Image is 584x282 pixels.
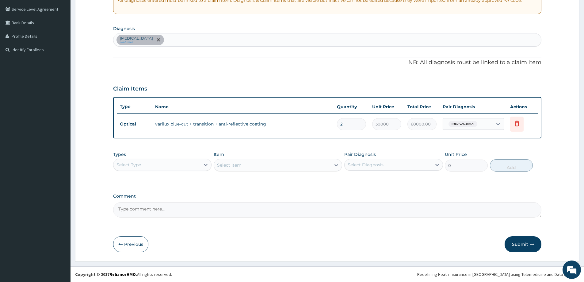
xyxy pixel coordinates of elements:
[117,118,152,130] td: Optical
[116,162,141,168] div: Select Type
[11,31,25,46] img: d_794563401_company_1708531726252_794563401
[440,101,507,113] th: Pair Diagnosis
[36,77,85,139] span: We're online!
[448,121,477,127] span: [MEDICAL_DATA]
[113,236,148,252] button: Previous
[117,101,152,112] th: Type
[3,168,117,189] textarea: Type your message and hit 'Enter'
[507,101,538,113] th: Actions
[120,36,153,41] p: [MEDICAL_DATA]
[113,86,147,92] h3: Claim Items
[156,37,161,43] span: remove selection option
[369,101,404,113] th: Unit Price
[101,3,115,18] div: Minimize live chat window
[32,34,103,42] div: Chat with us now
[71,266,584,282] footer: All rights reserved.
[113,25,135,32] label: Diagnosis
[344,151,376,157] label: Pair Diagnosis
[404,101,440,113] th: Total Price
[120,41,153,44] small: confirmed
[334,101,369,113] th: Quantity
[348,162,384,168] div: Select Diagnosis
[113,59,541,67] p: NB: All diagnosis must be linked to a claim item
[214,151,224,157] label: Item
[152,101,334,113] th: Name
[445,151,467,157] label: Unit Price
[75,272,137,277] strong: Copyright © 2017 .
[505,236,541,252] button: Submit
[113,194,541,199] label: Comment
[490,159,533,172] button: Add
[109,272,136,277] a: RelianceHMO
[113,152,126,157] label: Types
[417,271,579,277] div: Redefining Heath Insurance in [GEOGRAPHIC_DATA] using Telemedicine and Data Science!
[152,118,334,130] td: varilux blue-cut + transition + anti-reflective coating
